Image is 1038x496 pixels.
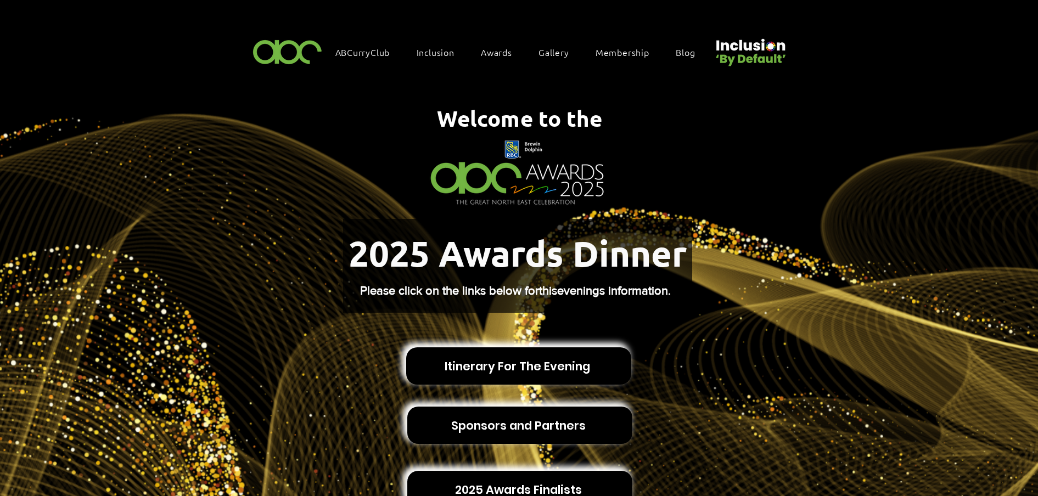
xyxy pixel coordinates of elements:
span: Inclusion [417,46,455,58]
span: this [539,284,557,297]
span: Gallery [538,46,569,58]
span: Sponsors and Partners [451,417,586,434]
span: Itinerary For The Evening [445,358,590,375]
a: Membership [590,41,666,64]
img: Northern Insights Double Pager Apr 2025.png [420,134,614,212]
span: Membership [596,46,649,58]
a: Blog [670,41,711,64]
span: Awards [481,46,512,58]
img: Untitled design (22).png [712,30,788,67]
nav: Site [330,41,712,64]
span: Welcome to the [437,104,602,132]
span: Please click on the links below for [360,284,539,297]
a: Gallery [533,41,586,64]
span: 2025 Awards Dinner [349,231,687,275]
a: Sponsors and Partners [407,407,632,444]
span: evenings information. [557,284,671,297]
div: Awards [475,41,529,64]
div: Inclusion [411,41,471,64]
a: Itinerary For The Evening [406,347,631,385]
span: Blog [676,46,695,58]
span: ABCurryClub [335,46,390,58]
a: ABCurryClub [330,41,407,64]
img: ABC-Logo-Blank-Background-01-01-2.png [250,35,326,67]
